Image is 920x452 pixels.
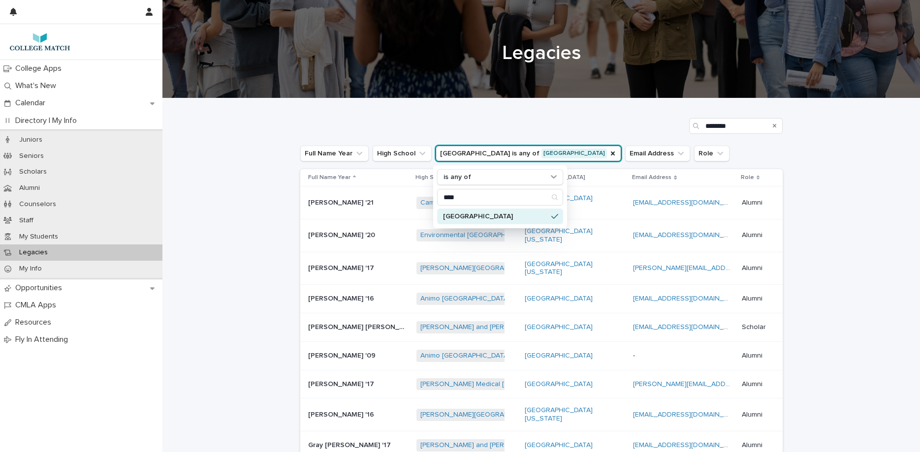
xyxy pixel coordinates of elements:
a: Camino Nuevo Charter Academy [PERSON_NAME] [420,199,580,207]
p: Scholars [11,168,55,176]
div: Search [437,189,563,206]
p: Alumni [742,352,767,360]
p: College Apps [11,64,69,73]
p: Alumni [11,184,48,192]
p: Counselors [11,200,64,209]
button: Undergrad College [436,146,621,161]
p: Email Address [632,172,671,183]
a: [PERSON_NAME][EMAIL_ADDRESS][DOMAIN_NAME] [633,381,798,388]
a: Environmental [GEOGRAPHIC_DATA] [420,231,535,240]
p: [PERSON_NAME] '17 [308,378,376,389]
a: [PERSON_NAME][EMAIL_ADDRESS][DOMAIN_NAME] [633,265,798,271]
a: [GEOGRAPHIC_DATA] [525,352,593,360]
p: [PERSON_NAME] '09 [308,350,378,360]
a: Animo [GEOGRAPHIC_DATA] [420,295,510,303]
p: What's New [11,81,64,90]
tr: [PERSON_NAME] '21[PERSON_NAME] '21 Camino Nuevo Charter Academy [PERSON_NAME] [GEOGRAPHIC_DATA][U... [300,186,783,219]
button: Role [694,146,730,161]
a: [EMAIL_ADDRESS][DOMAIN_NAME] [633,442,744,449]
button: Full Name Year [300,146,369,161]
a: [EMAIL_ADDRESS][DOMAIN_NAME] [633,199,744,206]
p: Alumni [742,411,767,419]
p: [PERSON_NAME] '20 [308,229,377,240]
tr: [PERSON_NAME] [PERSON_NAME] '22[PERSON_NAME] [PERSON_NAME] '22 [PERSON_NAME] and [PERSON_NAME] Ma... [300,313,783,341]
tr: [PERSON_NAME] '09[PERSON_NAME] '09 Animo [GEOGRAPHIC_DATA] [GEOGRAPHIC_DATA] -- Alumni [300,341,783,370]
p: Alumni [742,380,767,389]
p: [PERSON_NAME] '17 [308,262,376,272]
p: is any of [444,173,471,181]
tr: [PERSON_NAME] '17[PERSON_NAME] '17 [PERSON_NAME][GEOGRAPHIC_DATA] [GEOGRAPHIC_DATA][US_STATE] [PE... [300,252,783,285]
p: Fly In Attending [11,335,76,344]
p: Alumni [742,199,767,207]
a: [GEOGRAPHIC_DATA][US_STATE] [525,227,623,244]
p: - [633,350,637,360]
a: [PERSON_NAME] and [PERSON_NAME] Math and Science School [420,441,626,450]
a: [EMAIL_ADDRESS][DOMAIN_NAME] [633,295,744,302]
a: [PERSON_NAME] and [PERSON_NAME] Math and Science School [420,323,626,331]
p: My Info [11,265,50,273]
p: Legacies [11,248,56,257]
p: Alumni [742,264,767,272]
p: Role [741,172,754,183]
a: Animo [GEOGRAPHIC_DATA] [420,352,510,360]
input: Search [438,189,563,205]
tr: [PERSON_NAME] '16[PERSON_NAME] '16 Animo [GEOGRAPHIC_DATA] [GEOGRAPHIC_DATA] [EMAIL_ADDRESS][DOMA... [300,285,783,313]
p: Seniors [11,152,52,160]
button: High School [373,146,432,161]
p: Calendar [11,98,53,108]
p: Juniors [11,136,50,144]
a: [GEOGRAPHIC_DATA][US_STATE] [525,260,623,277]
input: Search [689,118,783,134]
h1: Legacies [300,41,783,65]
p: [PERSON_NAME] '16 [308,293,376,303]
p: Scholar [742,323,767,331]
p: Staff [11,216,41,225]
a: [GEOGRAPHIC_DATA] [525,441,593,450]
a: [PERSON_NAME] Medical [GEOGRAPHIC_DATA] [420,380,570,389]
p: High School [415,172,449,183]
p: Resources [11,318,59,327]
a: [GEOGRAPHIC_DATA] [525,295,593,303]
a: [EMAIL_ADDRESS][DOMAIN_NAME] [633,411,744,418]
a: [EMAIL_ADDRESS][DOMAIN_NAME] [633,232,744,239]
a: [GEOGRAPHIC_DATA] [525,323,593,331]
p: Full Name Year [308,172,350,183]
p: [PERSON_NAME] '21 [308,197,376,207]
p: Alumni [742,441,767,450]
p: Alumni [742,295,767,303]
a: [GEOGRAPHIC_DATA][US_STATE] [525,406,623,423]
a: [GEOGRAPHIC_DATA] [525,380,593,389]
button: Email Address [625,146,690,161]
p: [PERSON_NAME] [PERSON_NAME] '22 [308,321,409,331]
p: My Students [11,233,66,241]
tr: [PERSON_NAME] '17[PERSON_NAME] '17 [PERSON_NAME] Medical [GEOGRAPHIC_DATA] [GEOGRAPHIC_DATA] [PER... [300,370,783,398]
a: [PERSON_NAME][GEOGRAPHIC_DATA] [420,411,542,419]
p: [GEOGRAPHIC_DATA] [443,213,547,220]
tr: [PERSON_NAME] '16[PERSON_NAME] '16 [PERSON_NAME][GEOGRAPHIC_DATA] [GEOGRAPHIC_DATA][US_STATE] [EM... [300,398,783,431]
p: Gray [PERSON_NAME] '17 [308,439,393,450]
p: CMLA Apps [11,301,64,310]
tr: [PERSON_NAME] '20[PERSON_NAME] '20 Environmental [GEOGRAPHIC_DATA] [GEOGRAPHIC_DATA][US_STATE] [E... [300,219,783,252]
p: [PERSON_NAME] '16 [308,409,376,419]
a: [GEOGRAPHIC_DATA][US_STATE] [525,194,623,211]
p: Opportunities [11,283,70,293]
a: [PERSON_NAME][GEOGRAPHIC_DATA] [420,264,542,272]
img: 7lzNxMuQ9KqU1pwTAr0j [8,32,72,52]
p: Directory | My Info [11,116,85,125]
p: Alumni [742,231,767,240]
a: [EMAIL_ADDRESS][DOMAIN_NAME] [633,324,744,331]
